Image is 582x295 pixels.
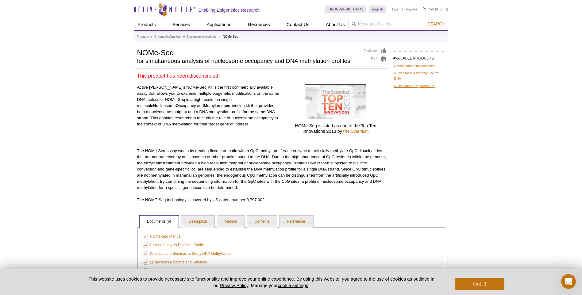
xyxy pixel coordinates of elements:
a: [GEOGRAPHIC_DATA] [325,6,366,13]
a: Nucleosome Analysis [187,34,216,40]
a: Epigenetics Products and Services [143,259,207,266]
a: Cart [423,7,434,11]
span: Search [427,21,445,26]
strong: N [153,103,156,108]
a: Histone Analysis Products Profile [143,242,204,248]
p: The NOME-Seq technology is covered by US patent number 9,797,002. [137,197,387,203]
a: Privacy Policy [220,283,248,288]
li: » [150,35,152,38]
input: Keyword, Cat. No. [349,19,448,29]
a: Contents [247,216,277,228]
a: The Scientist [342,128,368,134]
a: Products [137,34,149,40]
a: Nucleosome Preparation Kit [394,83,435,89]
h2: Enabling Epigenetics Research [198,7,260,13]
a: Services [169,19,194,30]
h2: AVAILABLE PRODUCTS [393,51,445,62]
a: References [279,216,313,228]
a: Login [392,7,400,11]
p: The NOMe-Seq assay works by treating fixed chromatin with a GpC methyltransferase enzyme to artif... [137,148,387,191]
strong: Me [204,103,209,108]
a: About Us [322,19,349,30]
a: Method [217,216,244,228]
a: Tools for Disease Research [143,267,195,274]
li: | [402,6,403,13]
a: Nucleosome Assembly Control DNA [394,70,444,81]
iframe: Intercom live chat [561,274,576,289]
h3: This product has been discontinued [137,72,387,80]
a: Print [364,56,387,63]
strong: seq [224,103,231,108]
a: Recombinant Nucleosomes [394,63,435,69]
a: Products [134,19,160,30]
li: (0 items) [423,6,448,13]
button: Got it! [455,278,504,290]
a: Applications [203,19,235,30]
h2: for simultaneous analysis of nucleosome occupancy and DNA methylation profiles [137,58,358,64]
a: Products and Services to Study DNA Methylation [143,250,230,257]
a: Register [405,7,417,11]
h4: NOMe-Seq is listed as one of the Top Ten Innovations 2013 by . [285,121,387,134]
button: Search [426,21,447,27]
strong: O [176,103,179,108]
a: Feedback [364,48,387,54]
a: Description [181,216,214,228]
p: Active [PERSON_NAME]'s NOMe-Seq Kit is the first commercially available assay that allows you to ... [137,84,280,127]
a: Contact Us [283,19,313,30]
a: Resources [244,19,274,30]
button: cookie settings [278,283,308,288]
a: Documents (6) [140,216,179,228]
a: English [369,6,386,13]
a: NOMe-Seq Manual [143,233,182,240]
li: » [219,35,221,38]
h1: NOMe-Seq [137,48,358,57]
a: Chromatin Analysis [154,34,181,40]
li: » [183,35,185,38]
p: This website uses cookies to provide necessary site functionality and improve your online experie... [78,276,445,289]
img: The Scientist Top Ten Innovations 2013 [305,84,366,119]
li: NOMe-Seq [223,35,238,38]
img: Your Cart [423,7,426,10]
